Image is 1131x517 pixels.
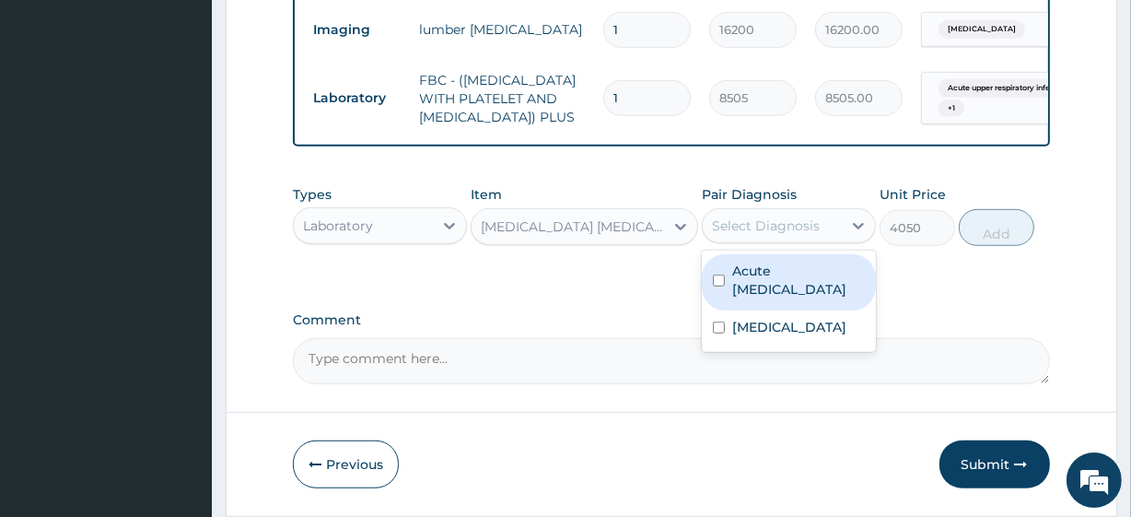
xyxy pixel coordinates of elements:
span: [MEDICAL_DATA] [939,20,1025,39]
div: [MEDICAL_DATA] [MEDICAL_DATA] [481,217,665,236]
span: + 1 [939,100,964,118]
label: Item [471,185,502,204]
label: Comment [293,312,1049,328]
label: Acute [MEDICAL_DATA] [732,262,865,299]
td: FBC - ([MEDICAL_DATA] WITH PLATELET AND [MEDICAL_DATA]) PLUS [410,62,594,135]
td: Imaging [304,13,410,47]
span: We're online! [107,147,254,333]
label: Unit Price [880,185,946,204]
div: Select Diagnosis [712,217,820,235]
img: d_794563401_company_1708531726252_794563401 [34,92,75,138]
div: Chat with us now [96,103,309,127]
td: lumber [MEDICAL_DATA] [410,11,594,48]
label: [MEDICAL_DATA] [732,318,846,336]
label: Pair Diagnosis [702,185,797,204]
button: Previous [293,441,399,488]
span: Acute upper respiratory infect... [939,79,1072,98]
td: Laboratory [304,81,410,115]
button: Add [959,209,1034,246]
button: Submit [939,441,1050,488]
label: Types [293,187,332,203]
textarea: Type your message and hit 'Enter' [9,332,351,396]
div: Minimize live chat window [302,9,346,53]
div: Laboratory [303,217,373,235]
